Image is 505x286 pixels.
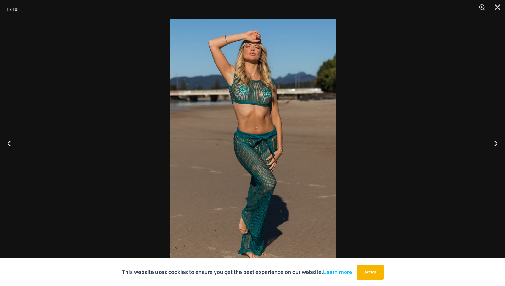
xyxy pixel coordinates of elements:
[357,265,384,280] button: Accept
[170,19,336,267] img: Show Stopper Jade 366 Top 5007 pants 01
[481,127,505,159] button: Next
[6,5,17,14] div: 1 / 10
[323,269,352,275] a: Learn more
[122,267,352,277] p: This website uses cookies to ensure you get the best experience on our website.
